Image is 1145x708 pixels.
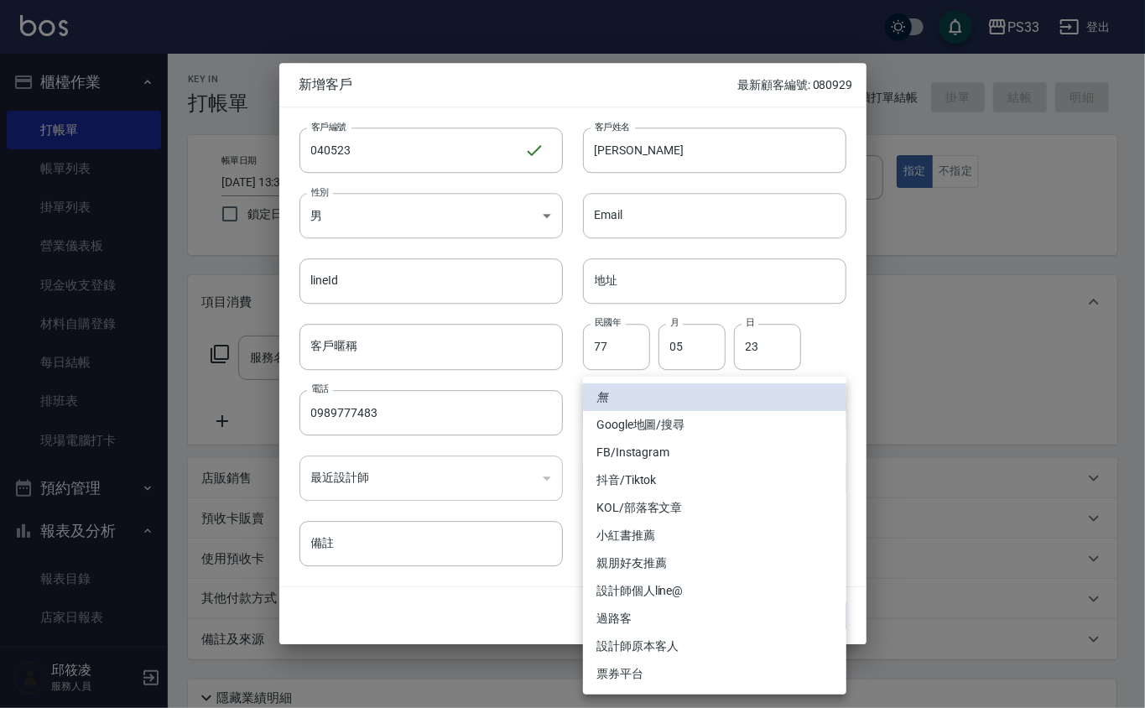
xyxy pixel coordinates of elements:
li: 票券平台 [583,660,846,688]
em: 無 [596,388,608,406]
li: KOL/部落客文章 [583,494,846,522]
li: 設計師原本客人 [583,633,846,660]
li: 抖音/Tiktok [583,466,846,494]
li: FB/Instagram [583,439,846,466]
li: 設計師個人line@ [583,577,846,605]
li: 親朋好友推薦 [583,549,846,577]
li: 小紅書推薦 [583,522,846,549]
li: 過路客 [583,605,846,633]
li: Google地圖/搜尋 [583,411,846,439]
